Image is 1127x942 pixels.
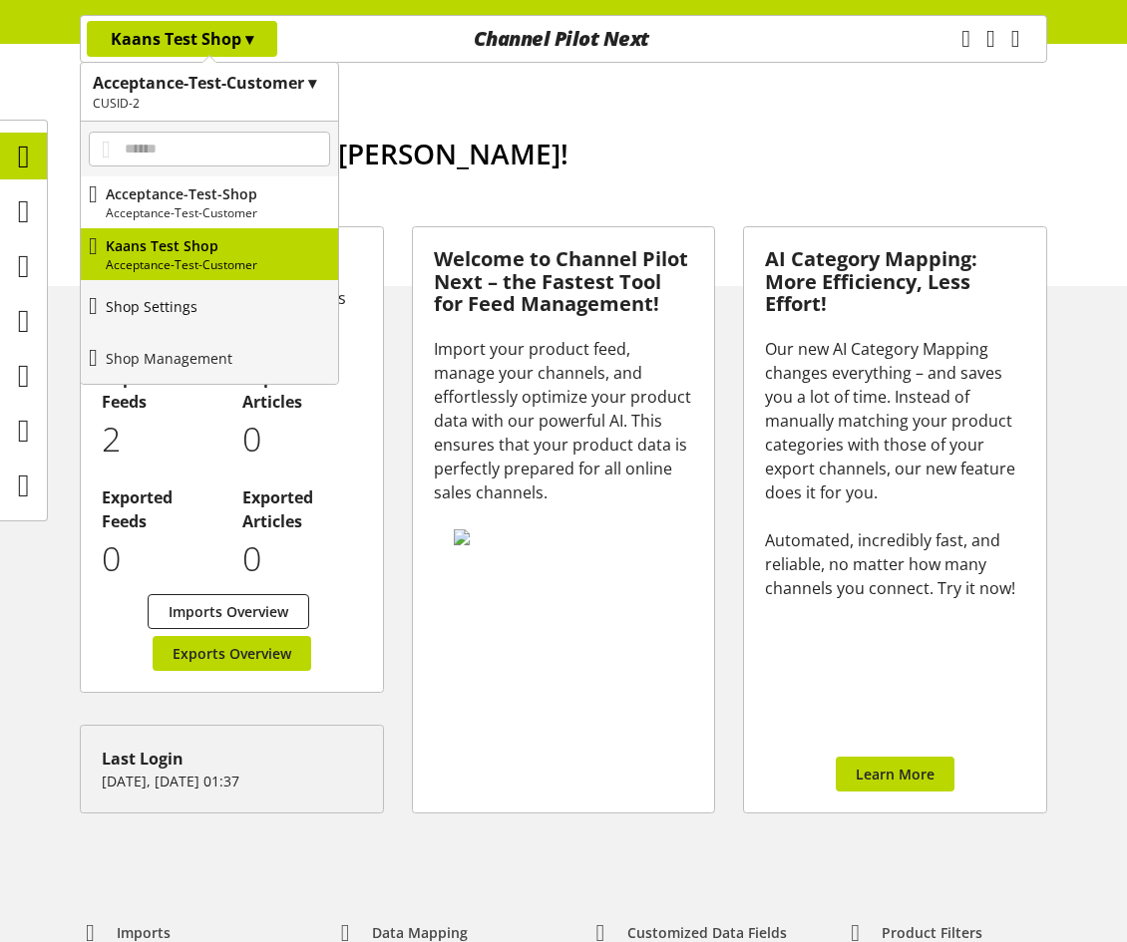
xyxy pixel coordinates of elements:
h2: CUSID-2 [93,95,326,113]
h2: Imported Articles [242,366,362,414]
span: Learn More [856,764,935,785]
p: 2 [102,414,221,465]
h3: Welcome to Channel Pilot Next – the Fastest Tool for Feed Management! [434,248,694,316]
p: Acceptance-Test-Customer [106,204,330,222]
span: Exports Overview [173,643,291,664]
span: ▾ [245,28,253,50]
img: 78e1b9dcff1e8392d83655fcfc870417.svg [454,529,669,545]
p: Kaans Test Shop [111,27,253,51]
h2: [DATE] is [DATE] [111,182,1047,206]
nav: main navigation [80,15,1047,63]
p: [DATE], [DATE] 01:37 [102,771,362,791]
a: Shop Settings [81,280,338,332]
p: Kaans Test Shop [106,235,330,256]
h2: Imported Feeds [102,366,221,414]
h2: Exported Feeds [102,485,221,533]
a: Shop Management [81,332,338,384]
div: Last Login [102,747,362,771]
p: Acceptance-Test-Shop [106,183,330,204]
h2: Exported Articles [242,485,362,533]
p: Shop Management [106,348,232,369]
p: 0 [102,533,221,584]
p: Acceptance-Test-Customer [106,256,330,274]
p: 0 [242,533,362,584]
h3: AI Category Mapping: More Efficiency, Less Effort! [765,248,1025,316]
span: Imports Overview [169,601,288,622]
a: Imports Overview [148,594,309,629]
div: Our new AI Category Mapping changes everything – and saves you a lot of time. Instead of manually... [765,337,1025,600]
a: Learn More [836,757,954,791]
h1: Acceptance-Test-Customer ▾ [93,71,326,95]
a: Exports Overview [153,636,311,671]
div: Import your product feed, manage your channels, and effortlessly optimize your product data with ... [434,337,694,504]
span: Good afternoon, [PERSON_NAME]! [111,135,568,172]
p: Shop Settings [106,296,197,317]
p: 0 [242,414,362,465]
